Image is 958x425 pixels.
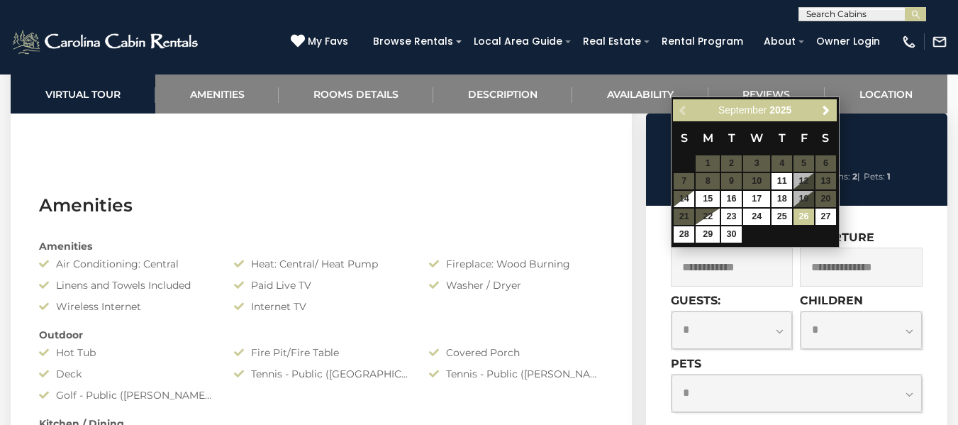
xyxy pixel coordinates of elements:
[757,31,803,53] a: About
[308,34,348,49] span: My Favs
[28,299,223,314] div: Wireless Internet
[728,131,735,145] span: Tuesday
[772,173,792,189] a: 11
[708,74,825,114] a: Reviews
[825,74,947,114] a: Location
[823,167,860,186] li: |
[418,367,613,381] div: Tennis - Public ([PERSON_NAME][GEOGRAPHIC_DATA])
[901,34,917,50] img: phone-regular-white.png
[11,28,202,56] img: White-1-2.png
[650,137,944,155] h2: At Last
[818,101,835,119] a: Next
[291,34,352,50] a: My Favs
[809,31,887,53] a: Owner Login
[28,328,614,342] div: Outdoor
[743,191,770,207] a: 17
[366,31,460,53] a: Browse Rentals
[793,209,814,225] a: 26
[28,346,223,360] div: Hot Tub
[28,388,223,402] div: Golf - Public ([PERSON_NAME] Golf Club)
[28,239,614,253] div: Amenities
[721,226,742,243] a: 30
[572,74,708,114] a: Availability
[223,257,418,271] div: Heat: Central/ Heat Pump
[772,191,792,207] a: 18
[721,209,742,225] a: 23
[743,209,770,225] a: 24
[433,74,572,114] a: Description
[769,104,791,116] span: 2025
[772,209,792,225] a: 25
[815,209,836,225] a: 27
[674,191,694,207] a: 14
[681,131,688,145] span: Sunday
[655,31,750,53] a: Rental Program
[696,226,720,243] a: 29
[28,367,223,381] div: Deck
[696,191,720,207] a: 15
[671,357,701,370] label: Pets
[864,171,885,182] span: Pets:
[223,278,418,292] div: Paid Live TV
[822,131,829,145] span: Saturday
[467,31,569,53] a: Local Area Guide
[279,74,433,114] a: Rooms Details
[750,131,763,145] span: Wednesday
[155,74,279,114] a: Amenities
[696,209,720,225] a: 22
[674,226,694,243] a: 28
[852,171,857,182] strong: 2
[223,299,418,314] div: Internet TV
[418,346,613,360] div: Covered Porch
[932,34,947,50] img: mail-regular-white.png
[28,278,223,292] div: Linens and Towels Included
[703,131,713,145] span: Monday
[801,131,808,145] span: Friday
[28,257,223,271] div: Air Conditioning: Central
[800,294,863,307] label: Children
[718,104,767,116] span: September
[223,367,418,381] div: Tennis - Public ([GEOGRAPHIC_DATA])
[887,171,891,182] strong: 1
[576,31,648,53] a: Real Estate
[418,278,613,292] div: Washer / Dryer
[11,74,155,114] a: Virtual Tour
[721,191,742,207] a: 16
[820,105,832,116] span: Next
[671,294,720,307] label: Guests:
[39,193,603,218] h3: Amenities
[418,257,613,271] div: Fireplace: Wood Burning
[223,346,418,360] div: Fire Pit/Fire Table
[779,131,786,145] span: Thursday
